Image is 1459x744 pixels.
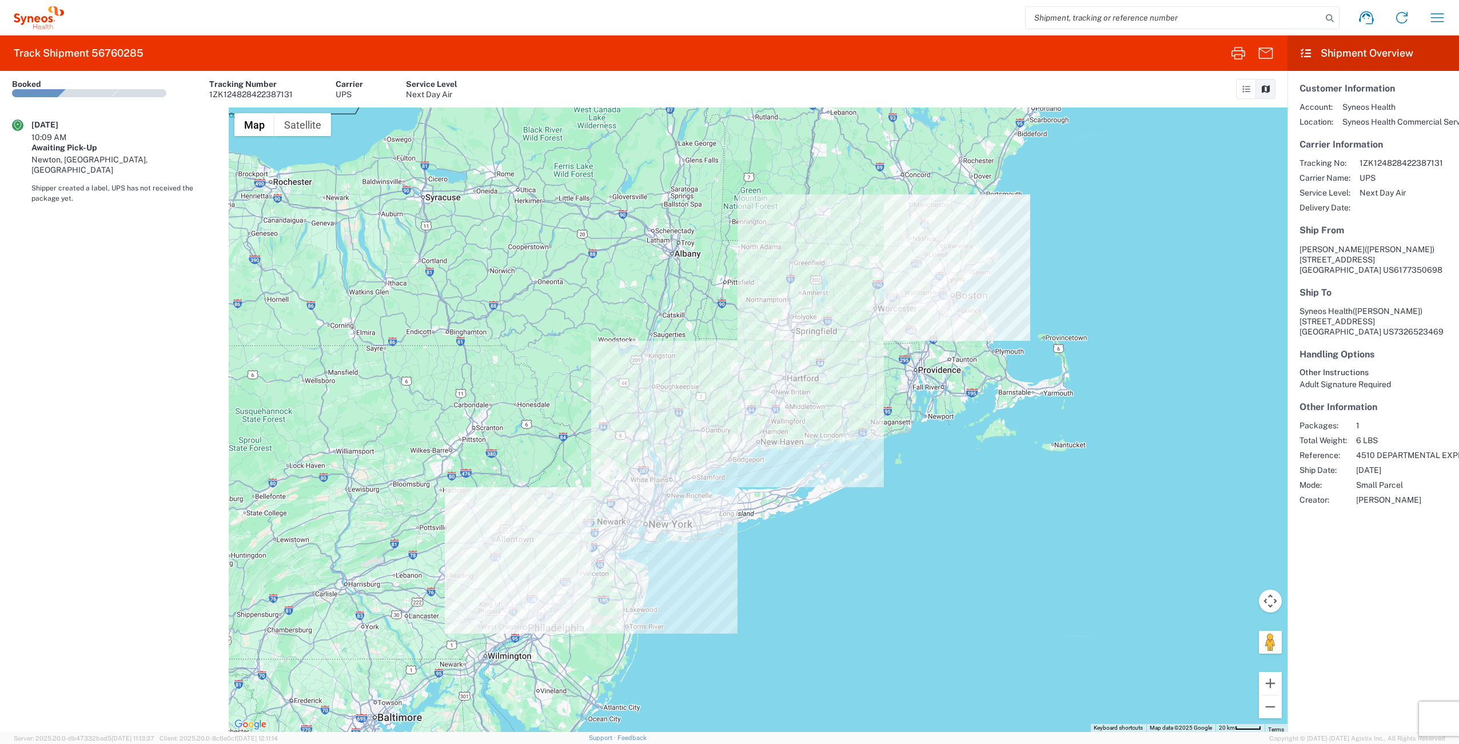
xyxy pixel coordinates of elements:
div: Newton, [GEOGRAPHIC_DATA], [GEOGRAPHIC_DATA] [31,154,217,175]
button: Zoom out [1259,695,1282,718]
span: Mode: [1299,480,1347,490]
span: Location: [1299,117,1333,127]
a: Feedback [617,734,647,741]
address: [GEOGRAPHIC_DATA] US [1299,244,1447,275]
button: Drag Pegman onto the map to open Street View [1259,631,1282,654]
a: Terms [1268,726,1284,733]
h5: Ship From [1299,225,1447,236]
div: Tracking Number [209,79,293,89]
span: Syneos Health [STREET_ADDRESS] [1299,307,1422,326]
span: ([PERSON_NAME]) [1353,307,1422,316]
input: Shipment, tracking or reference number [1026,7,1322,29]
div: Shipper created a label, UPS has not received the package yet. [31,183,217,204]
span: Total Weight: [1299,435,1347,445]
span: Copyright © [DATE]-[DATE] Agistix Inc., All Rights Reserved [1269,733,1445,743]
address: [GEOGRAPHIC_DATA] US [1299,306,1447,337]
span: Map data ©2025 Google [1150,725,1212,731]
span: Client: 2025.20.0-8c6e0cf [160,735,278,742]
span: Account: [1299,102,1333,112]
span: [DATE] 12:11:14 [237,735,278,742]
span: Ship Date: [1299,465,1347,475]
span: Creator: [1299,495,1347,505]
h6: Other Instructions [1299,368,1447,377]
h5: Handling Options [1299,349,1447,360]
span: Service Level: [1299,188,1350,198]
button: Show street map [234,113,274,136]
span: 7326523469 [1394,327,1444,336]
span: [PERSON_NAME] [1299,245,1365,254]
span: Packages: [1299,420,1347,431]
span: 20 km [1219,725,1235,731]
span: 6177350698 [1394,265,1442,274]
span: Carrier Name: [1299,173,1350,183]
div: Adult Signature Required [1299,379,1447,389]
div: Awaiting Pick-Up [31,142,217,153]
img: Google [232,717,269,732]
span: UPS [1360,173,1443,183]
div: Carrier [336,79,363,89]
div: 1ZK124828422387131 [209,89,293,100]
h5: Customer Information [1299,83,1447,94]
div: Next Day Air [406,89,457,100]
span: ([PERSON_NAME]) [1365,245,1434,254]
a: Open this area in Google Maps (opens a new window) [232,717,269,732]
h2: Track Shipment 56760285 [14,46,143,60]
h5: Carrier Information [1299,139,1447,150]
div: [DATE] [31,120,89,130]
div: UPS [336,89,363,100]
span: [DATE] 11:13:37 [111,735,154,742]
h5: Ship To [1299,287,1447,298]
span: 1ZK124828422387131 [1360,158,1443,168]
span: Delivery Date: [1299,202,1350,213]
span: Tracking No: [1299,158,1350,168]
div: 10:09 AM [31,132,89,142]
span: [STREET_ADDRESS] [1299,255,1375,264]
div: Booked [12,79,41,89]
span: Server: 2025.20.0-db47332bad5 [14,735,154,742]
button: Map Scale: 20 km per 42 pixels [1215,724,1265,732]
a: Support [589,734,617,741]
span: Reference: [1299,450,1347,460]
div: Service Level [406,79,457,89]
button: Keyboard shortcuts [1094,724,1143,732]
button: Map camera controls [1259,590,1282,612]
button: Zoom in [1259,672,1282,695]
header: Shipment Overview [1287,35,1459,71]
h5: Other Information [1299,401,1447,412]
span: Next Day Air [1360,188,1443,198]
button: Show satellite imagery [274,113,331,136]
